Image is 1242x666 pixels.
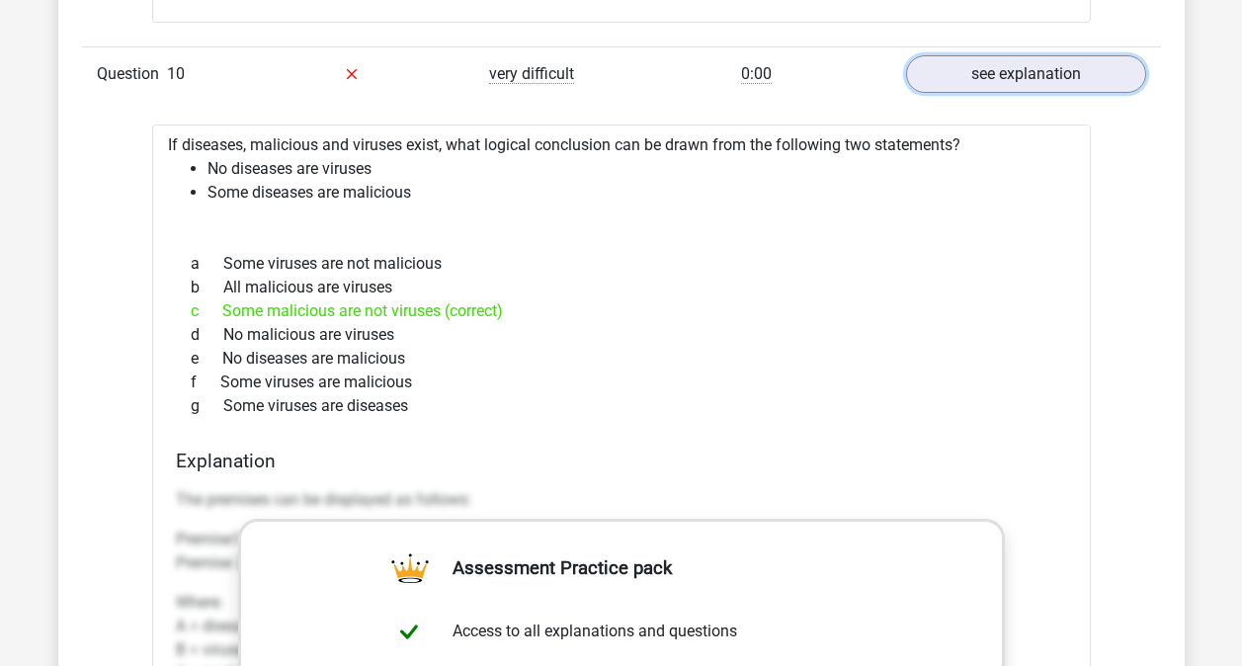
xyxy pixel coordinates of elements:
h4: Explanation [176,450,1067,472]
span: f [191,371,220,394]
div: No diseases are malicious [176,347,1067,371]
li: No diseases are viruses [207,157,1075,181]
span: 0:00 [741,64,772,84]
p: The premises can be displayed as follows: [176,488,1067,512]
span: b [191,276,223,299]
li: Some diseases are malicious [207,181,1075,205]
span: Question [97,62,167,86]
div: No malicious are viruses [176,323,1067,347]
div: All malicious are viruses [176,276,1067,299]
span: 10 [167,64,185,83]
p: Premise1: No A are B Premise 2: Some A are C [176,528,1067,575]
a: see explanation [906,55,1146,93]
div: Some viruses are diseases [176,394,1067,418]
div: Some viruses are not malicious [176,252,1067,276]
span: a [191,252,223,276]
span: very difficult [489,64,574,84]
div: Some malicious are not viruses (correct) [176,299,1067,323]
span: d [191,323,223,347]
span: c [191,299,222,323]
span: e [191,347,222,371]
div: Some viruses are malicious [176,371,1067,394]
span: g [191,394,223,418]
